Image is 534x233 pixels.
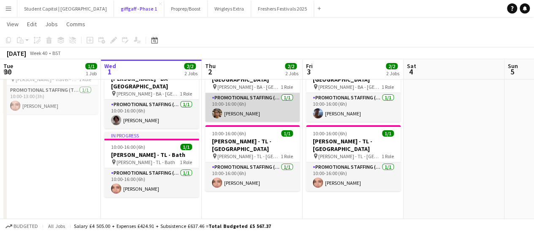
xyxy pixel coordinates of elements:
app-job-card: 10:00-16:00 (6h)1/1[PERSON_NAME] - BA - [GEOGRAPHIC_DATA] [PERSON_NAME] - BA - [GEOGRAPHIC_DATA]1... [205,56,300,122]
app-job-card: In progress10:00-16:00 (6h)1/1[PERSON_NAME] - BA - [GEOGRAPHIC_DATA] [PERSON_NAME] - BA - [GEOGRA... [104,56,199,129]
span: 1 Role [382,153,394,159]
app-job-card: 10:00-13:00 (3h)1/1EM Travel - Bath [PERSON_NAME] - Travel - Bath1 RolePromotional Staffing (Team... [3,56,98,114]
a: Comms [63,19,89,30]
div: [DATE] [7,49,26,58]
span: 1 Role [180,159,192,165]
a: View [3,19,22,30]
div: 1 Job [86,70,97,77]
span: 1 Role [382,84,394,90]
h3: [PERSON_NAME] - TL - Bath [104,151,199,159]
app-card-role: Promotional Staffing (Team Leader)1/110:00-16:00 (6h)[PERSON_NAME] [205,162,300,191]
app-card-role: Promotional Staffing (Team Leader)1/110:00-16:00 (6h)[PERSON_NAME] [306,162,401,191]
h3: [PERSON_NAME] - TL - [GEOGRAPHIC_DATA] [306,137,401,153]
span: [PERSON_NAME] - TL - [GEOGRAPHIC_DATA] [217,153,281,159]
span: Thu [205,62,216,70]
app-job-card: 10:00-16:00 (6h)1/1[PERSON_NAME] - BA - [GEOGRAPHIC_DATA] [PERSON_NAME] - BA - [GEOGRAPHIC_DATA]1... [306,56,401,122]
div: Salary £4 505.00 + Expenses £424.91 + Subsistence £637.46 = [74,223,271,229]
app-card-role: Promotional Staffing (Team Leader)1/110:00-16:00 (6h)[PERSON_NAME] [104,168,199,197]
h3: [PERSON_NAME] - BA - [GEOGRAPHIC_DATA] [104,75,199,90]
app-card-role: Promotional Staffing (Brand Ambassadors)1/110:00-16:00 (6h)[PERSON_NAME] [205,93,300,122]
span: Jobs [45,20,58,28]
span: 1 Role [281,84,293,90]
span: 10:00-16:00 (6h) [313,130,347,137]
span: 2/2 [184,63,196,69]
span: 30 [2,67,13,77]
span: 10:00-16:00 (6h) [111,144,145,150]
span: 1 Role [281,153,293,159]
span: 2 [204,67,216,77]
a: Jobs [42,19,61,30]
h3: [PERSON_NAME] - TL - [GEOGRAPHIC_DATA] [205,137,300,153]
span: Tue [3,62,13,70]
app-job-card: In progress10:00-16:00 (6h)1/1[PERSON_NAME] - TL - Bath [PERSON_NAME] - TL - Bath1 RolePromotiona... [104,132,199,197]
span: Sat [407,62,416,70]
button: giffgaff - Phase 1 [114,0,164,17]
span: 1 [103,67,116,77]
span: 4 [406,67,416,77]
span: [PERSON_NAME] - BA - [GEOGRAPHIC_DATA] [117,90,180,97]
a: Edit [24,19,40,30]
span: [PERSON_NAME] - BA - [GEOGRAPHIC_DATA] [318,84,382,90]
div: In progress [104,132,199,139]
span: 1/1 [281,130,293,137]
button: Proprep/Boost [164,0,208,17]
span: 2/2 [285,63,297,69]
button: Freshers Festivals 2025 [251,0,314,17]
span: 2/2 [386,63,398,69]
span: Total Budgeted £5 567.37 [209,223,271,229]
app-job-card: 10:00-16:00 (6h)1/1[PERSON_NAME] - TL - [GEOGRAPHIC_DATA] [PERSON_NAME] - TL - [GEOGRAPHIC_DATA]1... [306,125,401,191]
span: Week 40 [28,50,49,56]
app-card-role: Promotional Staffing (Brand Ambassadors)1/110:00-16:00 (6h)[PERSON_NAME] [104,100,199,129]
button: Budgeted [4,222,39,231]
div: BST [52,50,61,56]
span: Comms [66,20,85,28]
span: Sun [508,62,518,70]
span: 5 [507,67,518,77]
span: Wed [104,62,116,70]
app-card-role: Promotional Staffing (Team Leader)1/110:00-13:00 (3h)[PERSON_NAME] [3,85,98,114]
span: Fri [306,62,313,70]
span: 3 [305,67,313,77]
div: 2 Jobs [386,70,399,77]
span: Budgeted [14,223,38,229]
div: 2 Jobs [184,70,198,77]
button: Wrigleys Extra [208,0,251,17]
span: All jobs [46,223,67,229]
span: Edit [27,20,37,28]
span: [PERSON_NAME] - TL - Bath [117,159,175,165]
span: 1/1 [382,130,394,137]
span: 1/1 [85,63,97,69]
span: [PERSON_NAME] - TL - [GEOGRAPHIC_DATA] [318,153,382,159]
span: View [7,20,19,28]
span: [PERSON_NAME] - BA - [GEOGRAPHIC_DATA] [217,84,281,90]
span: 1/1 [180,144,192,150]
span: 1 Role [180,90,192,97]
div: 2 Jobs [285,70,298,77]
span: 10:00-16:00 (6h) [212,130,246,137]
app-job-card: 10:00-16:00 (6h)1/1[PERSON_NAME] - TL - [GEOGRAPHIC_DATA] [PERSON_NAME] - TL - [GEOGRAPHIC_DATA]1... [205,125,300,191]
button: Student Capitol | [GEOGRAPHIC_DATA] [17,0,114,17]
app-card-role: Promotional Staffing (Brand Ambassadors)1/110:00-16:00 (6h)[PERSON_NAME] [306,93,401,122]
